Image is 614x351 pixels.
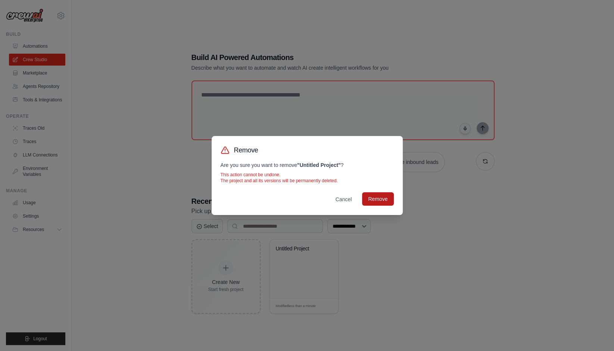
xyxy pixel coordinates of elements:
button: Remove [362,192,393,206]
h3: Remove [234,145,258,155]
p: This action cannot be undone. [221,172,394,178]
p: Are you sure you want to remove ? [221,161,394,169]
button: Cancel [330,193,358,206]
strong: " Untitled Project " [297,162,341,168]
p: The project and all its versions will be permanently deleted. [221,178,394,184]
